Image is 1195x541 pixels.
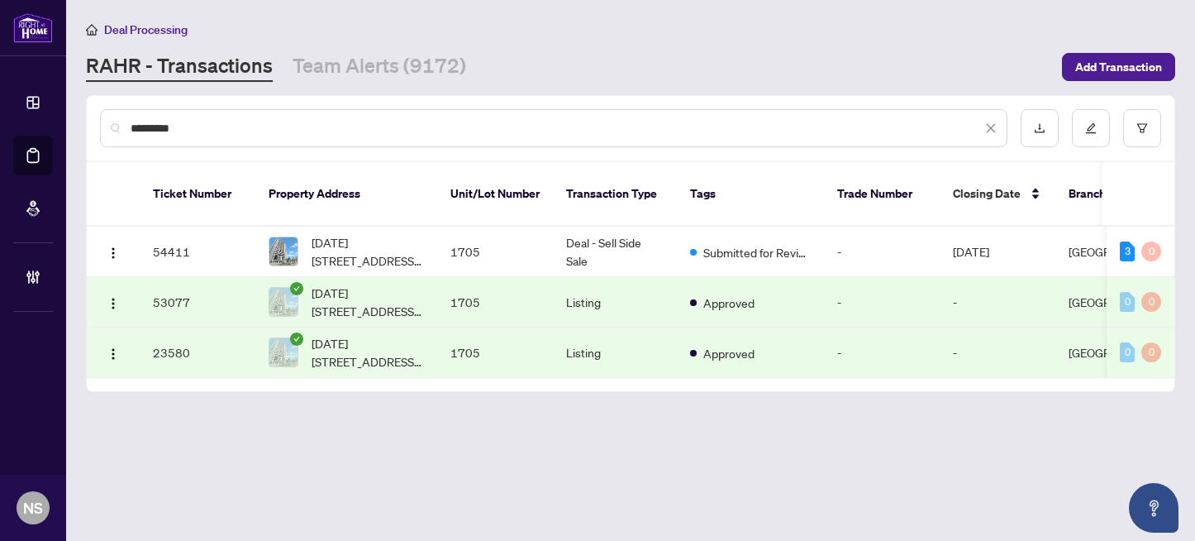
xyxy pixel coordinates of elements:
div: 0 [1120,292,1135,312]
span: Approved [703,294,755,312]
span: check-circle [290,282,303,295]
img: logo [13,12,53,43]
span: [DATE][STREET_ADDRESS][DATE] [312,284,424,320]
th: Ticket Number [140,162,255,227]
td: 54411 [140,227,255,277]
td: 23580 [140,328,255,378]
button: edit [1072,109,1110,147]
td: - [824,277,940,328]
button: filter [1123,109,1161,147]
td: - [824,227,940,277]
button: Logo [100,289,126,315]
img: thumbnail-img [269,237,298,266]
button: Open asap [1129,483,1178,533]
span: Deal Processing [104,22,188,37]
img: thumbnail-img [269,288,298,316]
div: 0 [1141,342,1161,362]
a: RAHR - Transactions [86,52,273,82]
th: Branch [1055,162,1179,227]
span: Add Transaction [1075,54,1162,80]
button: Logo [100,238,126,265]
td: - [940,277,1055,328]
td: 1705 [437,328,553,378]
a: Team Alerts (9172) [293,52,466,82]
span: filter [1136,122,1148,134]
span: edit [1085,122,1097,134]
span: check-circle [290,333,303,346]
td: - [940,328,1055,378]
div: 3 [1120,242,1135,261]
th: Transaction Type [553,162,677,227]
button: Add Transaction [1062,53,1175,81]
td: - [824,328,940,378]
span: download [1034,122,1045,134]
span: [DATE][STREET_ADDRESS][DATE][PERSON_NAME] [312,334,424,371]
th: Tags [677,162,824,227]
span: home [86,24,98,36]
span: Submitted for Review [703,243,811,261]
td: Listing [553,328,677,378]
th: Trade Number [824,162,940,227]
span: NS [23,496,43,519]
img: Logo [107,247,120,260]
span: [DATE][STREET_ADDRESS][DATE] [312,233,424,270]
th: Property Address [255,162,437,227]
span: Approved [703,344,755,362]
td: [DATE] [940,227,1055,277]
span: close [985,122,997,134]
div: 0 [1120,342,1135,362]
td: 1705 [437,277,553,328]
img: thumbnail-img [269,338,298,366]
div: 0 [1141,292,1161,312]
td: Listing [553,277,677,328]
img: Logo [107,297,120,310]
td: 1705 [437,227,553,277]
th: Closing Date [940,162,1055,227]
button: Logo [100,339,126,366]
td: Deal - Sell Side Sale [553,227,677,277]
div: 0 [1141,242,1161,261]
img: Logo [107,347,120,361]
button: download [1021,109,1059,147]
td: 53077 [140,277,255,328]
th: Unit/Lot Number [437,162,553,227]
span: Closing Date [953,184,1021,203]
